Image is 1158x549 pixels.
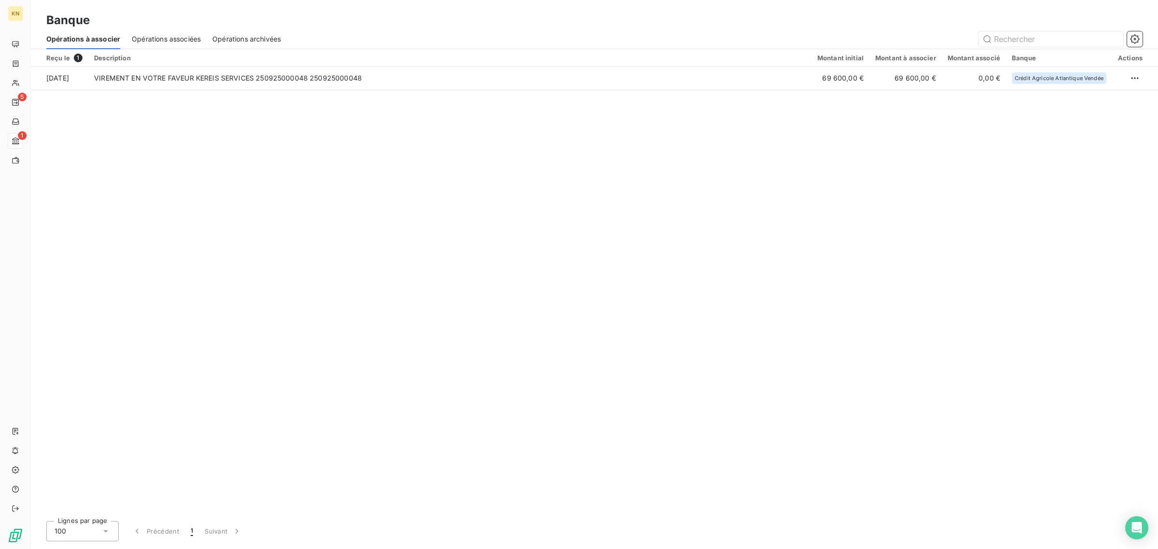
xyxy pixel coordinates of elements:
[88,67,812,90] td: VIREMENT EN VOTRE FAVEUR KEREIS SERVICES 250925000048 250925000048
[8,6,23,21] div: KN
[94,54,806,62] div: Description
[18,93,27,101] span: 5
[46,34,120,44] span: Opérations à associer
[812,67,869,90] td: 69 600,00 €
[132,34,201,44] span: Opérations associées
[46,12,90,29] h3: Banque
[191,526,193,536] span: 1
[199,521,248,541] button: Suivant
[1125,516,1148,539] div: Open Intercom Messenger
[1012,54,1106,62] div: Banque
[1118,54,1143,62] div: Actions
[817,54,864,62] div: Montant initial
[948,54,1000,62] div: Montant associé
[942,67,1006,90] td: 0,00 €
[8,528,23,543] img: Logo LeanPay
[74,54,83,62] span: 1
[46,54,83,62] div: Reçu le
[869,67,942,90] td: 69 600,00 €
[18,131,27,140] span: 1
[1015,75,1103,81] span: Crédit Agricole Atlantique Vendée
[979,31,1123,47] input: Rechercher
[875,54,936,62] div: Montant à associer
[212,34,281,44] span: Opérations archivées
[55,526,66,536] span: 100
[126,521,185,541] button: Précédent
[185,521,199,541] button: 1
[31,67,88,90] td: [DATE]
